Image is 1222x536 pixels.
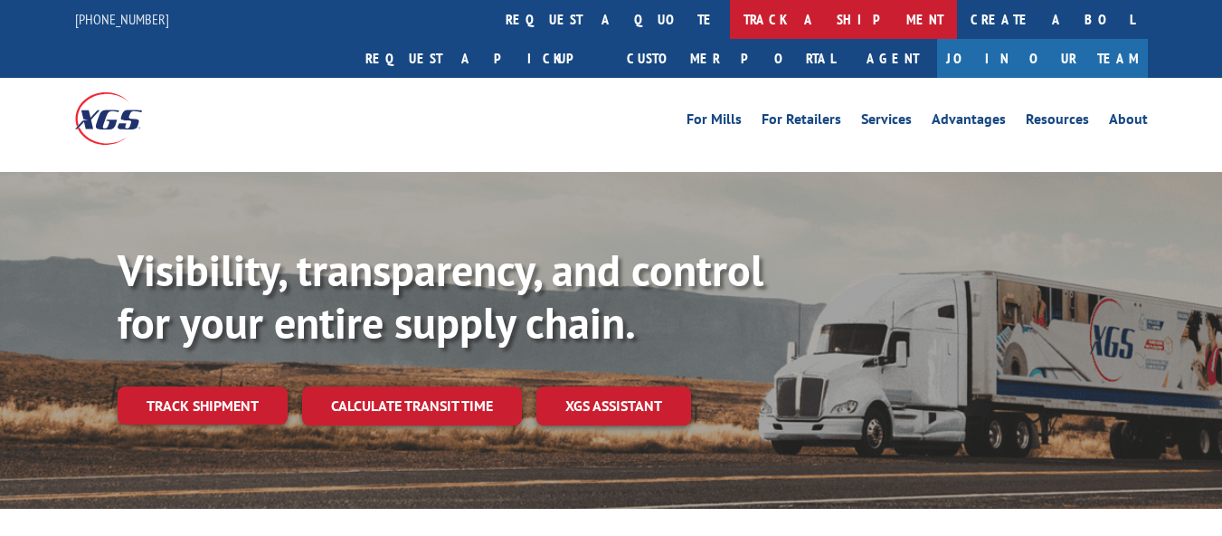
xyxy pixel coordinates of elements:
a: Advantages [932,112,1006,132]
a: Join Our Team [937,39,1148,78]
a: For Retailers [762,112,841,132]
a: Resources [1026,112,1089,132]
b: Visibility, transparency, and control for your entire supply chain. [118,242,763,350]
a: Agent [848,39,937,78]
a: Services [861,112,912,132]
a: Calculate transit time [302,387,522,426]
a: Request a pickup [352,39,613,78]
a: About [1109,112,1148,132]
a: [PHONE_NUMBER] [75,10,169,28]
a: XGS ASSISTANT [536,387,691,426]
a: Customer Portal [613,39,848,78]
a: Track shipment [118,387,288,425]
a: For Mills [687,112,742,132]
